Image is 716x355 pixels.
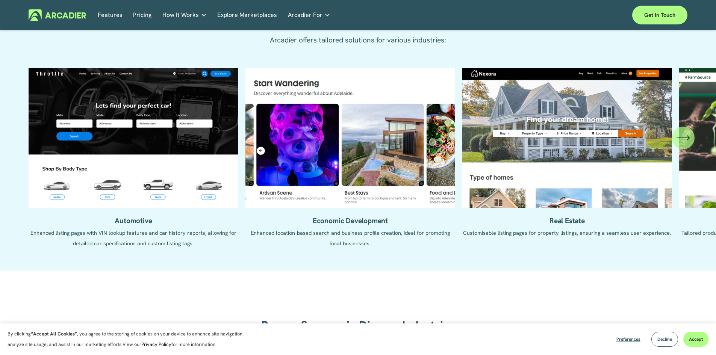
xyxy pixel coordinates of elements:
button: Next [672,127,695,149]
a: Explore Marketplaces [217,9,277,21]
iframe: Chat Widget [678,319,716,355]
a: folder dropdown [162,9,207,21]
p: By clicking , you agree to the storing of cookies on your device to enhance site navigation, anal... [8,329,252,350]
span: Preferences [616,336,640,342]
strong: “Accept All Cookies” [31,331,77,337]
button: Preferences [611,332,646,347]
button: Decline [651,332,678,347]
a: Get in touch [632,6,687,24]
img: Arcadier [29,9,86,21]
span: Decline [657,336,672,342]
span: Arcadier offers tailored solutions for various industries: [270,35,446,45]
span: How It Works [162,10,199,20]
a: Features [98,9,123,21]
span: Arcadier For [288,10,322,20]
a: folder dropdown [288,9,330,21]
a: Privacy Policy [141,341,171,347]
strong: Proven Success in Diverse Industries [261,317,454,333]
a: Pricing [133,9,151,21]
